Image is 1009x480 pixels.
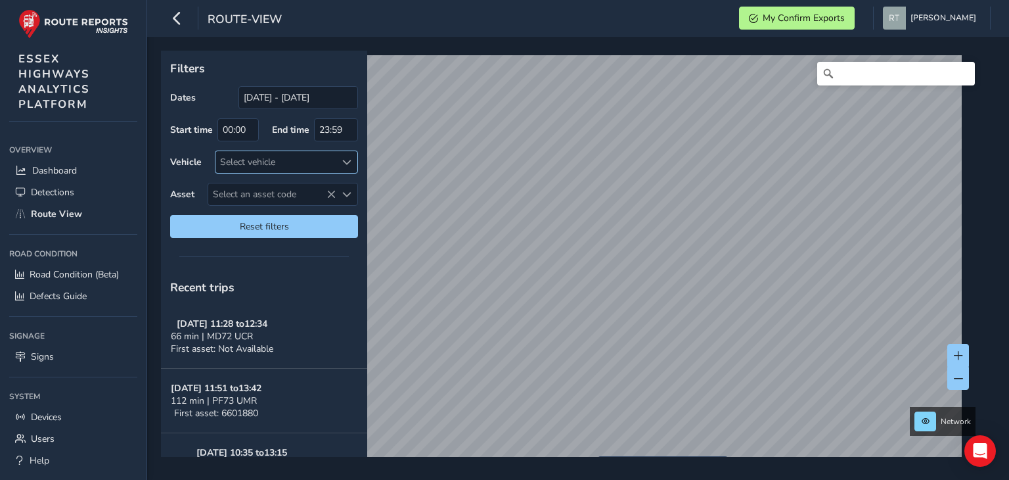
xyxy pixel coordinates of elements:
[170,124,213,136] label: Start time
[739,7,855,30] button: My Confirm Exports
[171,330,253,343] span: 66 min | MD72 UCR
[161,369,367,433] button: [DATE] 11:51 to13:42112 min | PF73 UMRFirst asset: 6601880
[9,264,137,285] a: Road Condition (Beta)
[161,304,367,369] button: [DATE] 11:28 to12:3466 min | MD72 UCRFirst asset: Not Available
[9,428,137,450] a: Users
[31,411,62,423] span: Devices
[30,290,87,302] span: Defects Guide
[32,164,77,177] span: Dashboard
[9,140,137,160] div: Overview
[9,406,137,428] a: Devices
[9,181,137,203] a: Detections
[208,11,282,30] span: route-view
[31,350,54,363] span: Signs
[170,156,202,168] label: Vehicle
[336,183,357,205] div: Select an asset code
[177,318,267,330] strong: [DATE] 11:28 to 12:34
[883,7,981,30] button: [PERSON_NAME]
[171,343,273,355] span: First asset: Not Available
[31,208,82,220] span: Route View
[763,12,845,24] span: My Confirm Exports
[9,346,137,368] a: Signs
[941,416,971,427] span: Network
[964,435,996,467] div: Open Intercom Messenger
[171,395,257,407] span: 112 min | PF73 UMR
[208,183,336,205] span: Select an asset code
[910,7,976,30] span: [PERSON_NAME]
[170,91,196,104] label: Dates
[196,446,287,459] strong: [DATE] 10:35 to 13:15
[171,382,261,395] strong: [DATE] 11:51 to 13:42
[166,55,962,472] canvas: Map
[9,285,137,307] a: Defects Guide
[9,244,137,264] div: Road Condition
[180,220,348,233] span: Reset filters
[170,188,194,201] label: Asset
[9,160,137,181] a: Dashboard
[170,60,358,77] p: Filters
[31,186,74,199] span: Detections
[30,268,119,281] span: Road Condition (Beta)
[30,454,49,467] span: Help
[31,433,55,445] span: Users
[9,203,137,225] a: Route View
[170,215,358,238] button: Reset filters
[174,407,258,420] span: First asset: 6601880
[9,326,137,346] div: Signage
[9,450,137,471] a: Help
[272,124,309,136] label: End time
[9,387,137,406] div: System
[215,151,336,173] div: Select vehicle
[18,51,90,112] span: ESSEX HIGHWAYS ANALYTICS PLATFORM
[883,7,906,30] img: diamond-layout
[18,9,128,39] img: rr logo
[170,279,235,295] span: Recent trips
[817,62,975,85] input: Search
